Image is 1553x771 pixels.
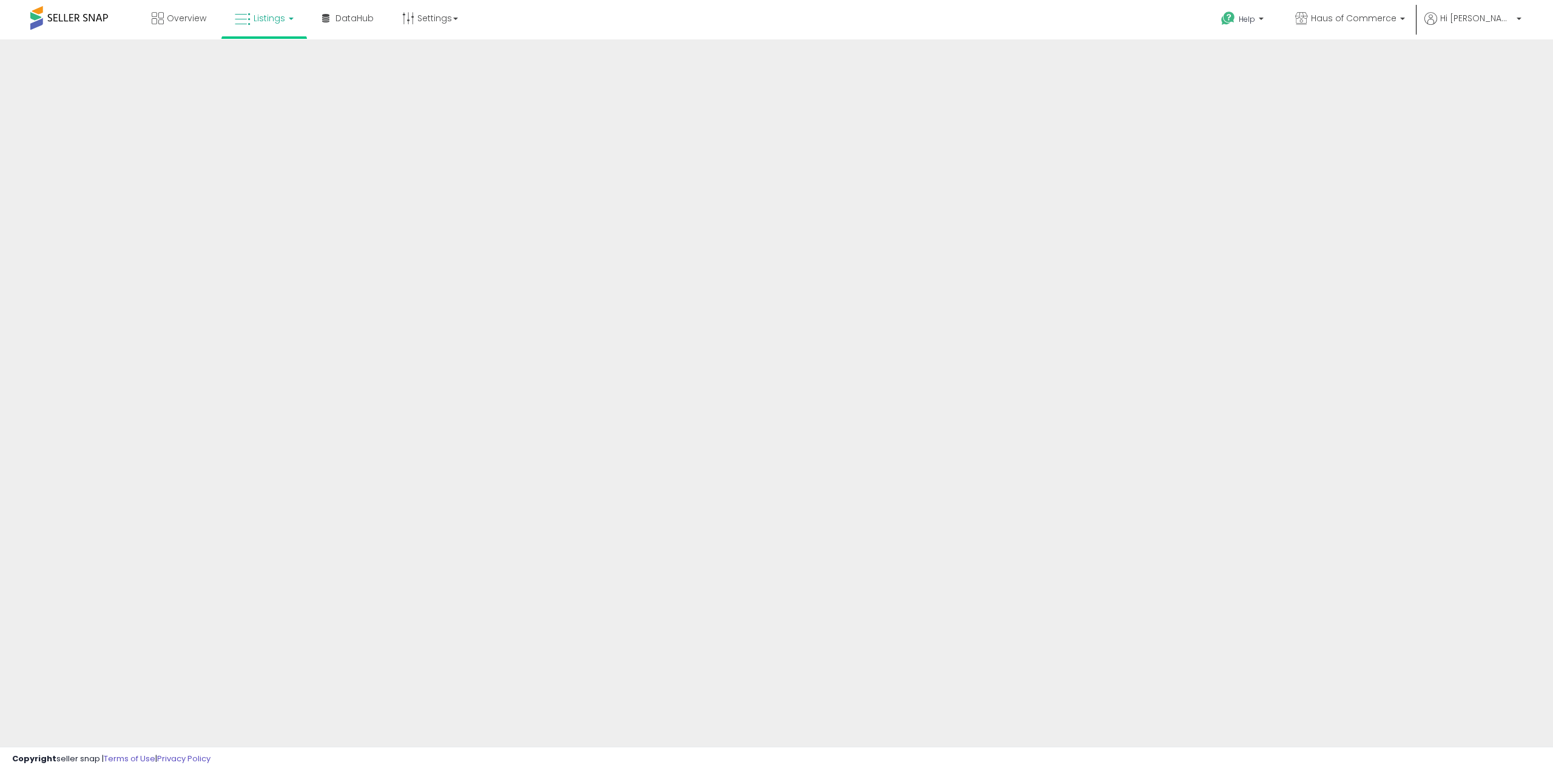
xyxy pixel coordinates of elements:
[1424,12,1521,39] a: Hi [PERSON_NAME]
[1311,12,1396,24] span: Haus of Commerce
[1221,11,1236,26] i: Get Help
[167,12,206,24] span: Overview
[1211,2,1276,39] a: Help
[1239,14,1255,24] span: Help
[1440,12,1513,24] span: Hi [PERSON_NAME]
[335,12,374,24] span: DataHub
[254,12,285,24] span: Listings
